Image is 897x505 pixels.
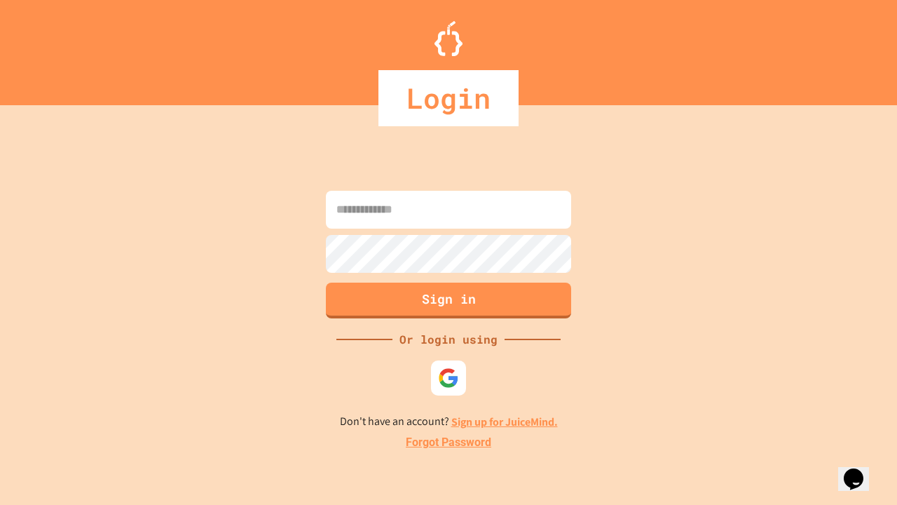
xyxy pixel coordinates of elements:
[406,434,491,451] a: Forgot Password
[781,388,883,447] iframe: chat widget
[434,21,463,56] img: Logo.svg
[438,368,459,389] img: google-icon.svg
[838,449,883,491] iframe: chat widget
[451,415,558,429] a: Sign up for JuiceMind.
[326,283,571,318] button: Sign in
[392,331,505,348] div: Or login using
[378,70,519,126] div: Login
[340,413,558,431] p: Don't have an account?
